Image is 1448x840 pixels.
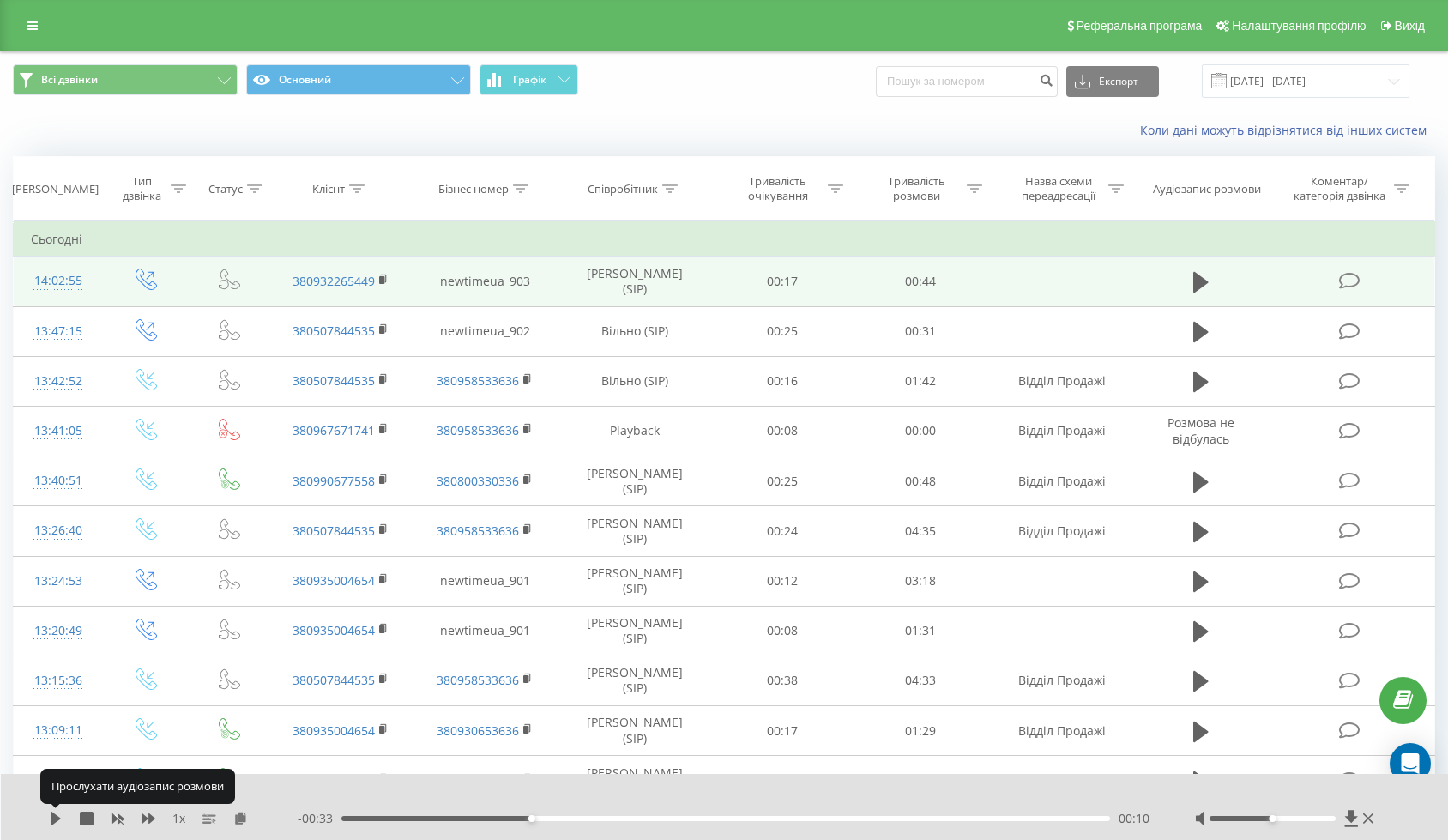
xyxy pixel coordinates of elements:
[558,257,713,306] td: [PERSON_NAME] (SIP)
[852,606,991,656] td: 01:31
[1390,743,1431,784] div: Open Intercom Messenger
[1077,19,1203,33] span: Реферальна програма
[713,257,852,306] td: 00:17
[713,406,852,456] td: 00:08
[413,257,557,306] td: newtimeua_903
[713,356,852,406] td: 00:16
[852,456,991,506] td: 00:48
[293,622,375,638] a: 380935004654
[437,372,519,389] a: 380958533636
[31,464,85,498] div: 13:40:51
[31,614,85,648] div: 13:20:49
[852,656,991,705] td: 04:33
[558,406,713,456] td: Playback
[558,656,713,705] td: [PERSON_NAME] (SIP)
[31,514,85,547] div: 13:26:40
[558,356,713,406] td: Вільно (SIP)
[413,306,557,356] td: newtimeua_902
[852,756,991,806] td: 00:35
[713,606,852,656] td: 00:08
[713,556,852,606] td: 00:12
[1289,174,1390,203] div: Коментар/категорія дзвінка
[1232,19,1366,33] span: Налаштування профілю
[31,365,85,398] div: 13:42:52
[12,182,99,196] div: [PERSON_NAME]
[990,456,1134,506] td: Відділ Продажі
[437,473,519,489] a: 380800330336
[208,182,243,196] div: Статус
[852,306,991,356] td: 00:31
[558,606,713,656] td: [PERSON_NAME] (SIP)
[713,656,852,705] td: 00:38
[41,73,98,87] span: Всі дзвінки
[413,606,557,656] td: newtimeua_901
[293,372,375,389] a: 380507844535
[293,672,375,688] a: 380507844535
[990,706,1134,756] td: Відділ Продажі
[31,764,85,797] div: 13:06:28
[990,656,1134,705] td: Відділ Продажі
[1012,174,1104,203] div: Назва схеми переадресації
[558,706,713,756] td: [PERSON_NAME] (SIP)
[558,506,713,556] td: [PERSON_NAME] (SIP)
[14,222,1435,257] td: Сьогодні
[990,406,1134,456] td: Відділ Продажі
[312,182,345,196] div: Клієнт
[31,414,85,448] div: 13:41:05
[852,706,991,756] td: 01:29
[293,273,375,289] a: 380932265449
[852,406,991,456] td: 00:00
[713,756,852,806] td: 00:17
[1119,810,1149,827] span: 00:10
[293,323,375,339] a: 380507844535
[990,756,1134,806] td: SIP 910
[852,356,991,406] td: 01:42
[852,257,991,306] td: 00:44
[852,506,991,556] td: 04:35
[713,706,852,756] td: 00:17
[298,810,341,827] span: - 00:33
[31,264,85,298] div: 14:02:55
[480,64,578,95] button: Графік
[588,182,658,196] div: Співробітник
[713,506,852,556] td: 00:24
[558,306,713,356] td: Вільно (SIP)
[293,772,375,789] a: 380674492499
[293,722,375,739] a: 380935004654
[437,422,519,438] a: 380958533636
[990,356,1134,406] td: Відділ Продажі
[437,722,519,739] a: 380930653636
[990,506,1134,556] td: Відділ Продажі
[1269,815,1276,822] div: Accessibility label
[293,473,375,489] a: 380990677558
[437,772,519,789] a: 380630653636
[246,64,471,95] button: Основний
[558,556,713,606] td: [PERSON_NAME] (SIP)
[871,174,962,203] div: Тривалість розмови
[1140,122,1435,138] a: Коли дані можуть відрізнятися вiд інших систем
[1066,66,1159,97] button: Експорт
[293,422,375,438] a: 380967671741
[13,64,238,95] button: Всі дзвінки
[713,306,852,356] td: 00:25
[31,315,85,348] div: 13:47:15
[293,523,375,539] a: 380507844535
[732,174,824,203] div: Тривалість очікування
[1167,414,1234,446] span: Розмова не відбулась
[31,714,85,747] div: 13:09:11
[852,556,991,606] td: 03:18
[413,556,557,606] td: newtimeua_901
[31,565,85,598] div: 13:24:53
[118,174,167,203] div: Тип дзвінка
[513,74,546,86] span: Графік
[1153,182,1261,196] div: Аудіозапис розмови
[437,523,519,539] a: 380958533636
[558,756,713,806] td: [PERSON_NAME] (SIP)
[172,810,185,827] span: 1 x
[438,182,509,196] div: Бізнес номер
[31,664,85,698] div: 13:15:36
[558,456,713,506] td: [PERSON_NAME] (SIP)
[437,672,519,688] a: 380958533636
[293,572,375,589] a: 380935004654
[876,66,1058,97] input: Пошук за номером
